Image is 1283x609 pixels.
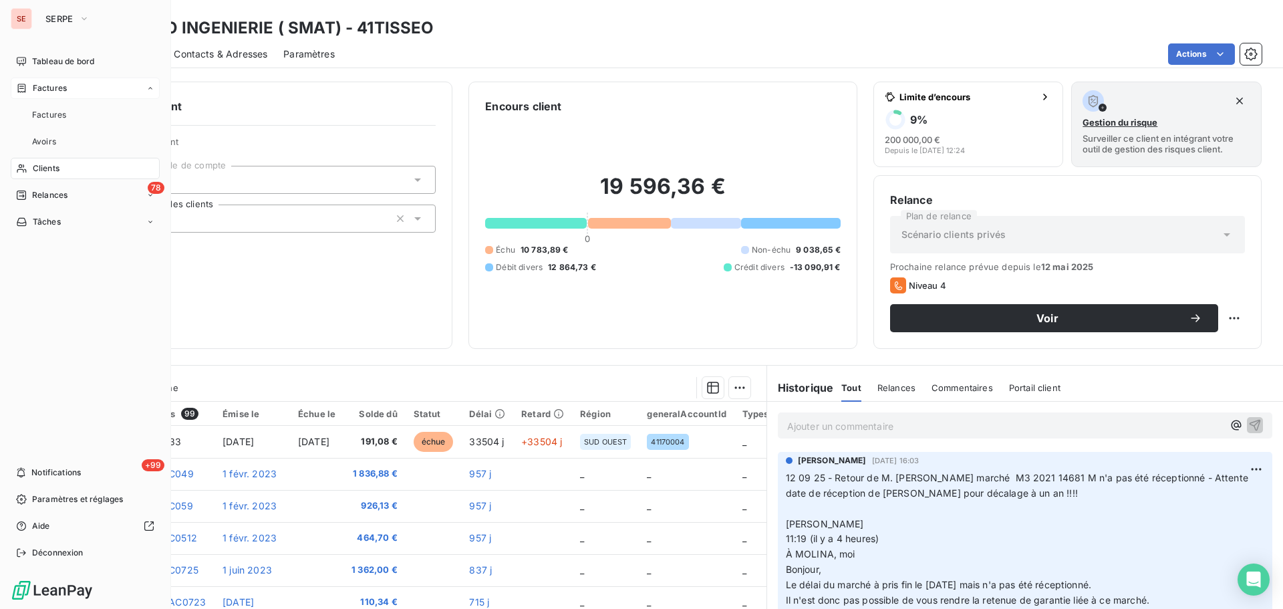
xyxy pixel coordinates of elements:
h6: Historique [767,380,834,396]
div: Open Intercom Messenger [1238,564,1270,596]
div: SE [11,8,32,29]
span: Échu [496,244,515,256]
h2: 19 596,36 € [485,173,840,213]
span: _ [580,532,584,543]
span: 99 [181,408,198,420]
span: _ [647,468,651,479]
button: Voir [890,304,1218,332]
span: [DATE] [223,596,254,608]
span: 1 févr. 2023 [223,500,277,511]
span: _ [742,468,746,479]
span: Non-échu [752,244,791,256]
span: [DATE] [298,436,329,447]
span: Relances [877,382,915,393]
span: Commentaires [932,382,993,393]
span: Propriétés Client [108,136,436,155]
div: Retard [521,408,564,419]
div: Échue le [298,408,335,419]
span: 33504 j [469,436,504,447]
h6: Encours client [485,98,561,114]
span: [DATE] 16:03 [872,457,919,465]
span: Niveau 4 [909,280,946,291]
span: Avoirs [32,136,56,148]
span: 11:19 (il y a 4 heures) [786,533,879,544]
span: [PERSON_NAME] [786,518,864,529]
span: _ [742,564,746,576]
span: 1 juin 2023 [223,564,272,576]
span: 41170004 [651,438,684,446]
span: Paramètres et réglages [32,493,123,505]
span: 10 783,89 € [521,244,569,256]
span: 1 836,88 € [351,467,398,481]
span: Gestion du risque [1083,117,1157,128]
div: generalAccountId [647,408,726,419]
span: Limite d’encours [899,92,1035,102]
span: [DATE] [223,436,254,447]
span: Aide [32,520,50,532]
span: 1 févr. 2023 [223,532,277,543]
span: 110,34 € [351,596,398,609]
span: 200 000,00 € [885,134,940,145]
span: Crédit divers [734,261,785,273]
span: 926,13 € [351,499,398,513]
div: Émise le [223,408,282,419]
div: Délai [469,408,505,419]
span: _ [742,596,746,608]
span: 715 j [469,596,489,608]
div: Types de contentieux [742,408,837,419]
span: 1 févr. 2023 [223,468,277,479]
span: Tableau de bord [32,55,94,68]
span: Factures [32,109,66,121]
h3: TISSEO INGENIERIE ( SMAT) - 41TISSEO [118,16,434,40]
span: [PERSON_NAME] [798,455,867,467]
span: 12 mai 2025 [1041,261,1094,272]
span: _ [742,532,746,543]
span: 12 09 25 - Retour de M. [PERSON_NAME] marché M3 2021 14681 M n'a pas été réceptionné - Attente da... [786,472,1251,499]
span: _ [742,500,746,511]
span: Voir [906,313,1189,324]
img: Logo LeanPay [11,580,94,601]
span: 12 864,73 € [548,261,596,273]
span: _ [580,596,584,608]
span: _ [647,596,651,608]
div: Statut [414,408,454,419]
span: Prochaine relance prévue depuis le [890,261,1245,272]
button: Actions [1168,43,1235,65]
span: 464,70 € [351,531,398,545]
span: Déconnexion [32,547,84,559]
span: Relances [32,189,67,201]
div: Région [580,408,631,419]
span: Bonjour, [786,564,821,575]
span: _ [647,564,651,576]
a: Aide [11,515,160,537]
span: Paramètres [283,47,335,61]
span: Notifications [31,467,81,479]
span: _ [580,500,584,511]
span: échue [414,432,454,452]
span: Contacts & Adresses [174,47,267,61]
span: Le délai du marché à pris fin le [DATE] mais n'a pas été réceptionné. [786,579,1091,590]
span: 9 038,65 € [796,244,841,256]
h6: Relance [890,192,1245,208]
span: 837 j [469,564,492,576]
span: SUD OUEST [584,438,627,446]
span: +33504 j [521,436,562,447]
span: _ [647,532,651,543]
span: Clients [33,162,59,174]
span: _ [647,500,651,511]
h6: 9 % [910,113,928,126]
span: Il n'est donc pas possible de vous rendre la retenue de garantie liée à ce marché. [786,594,1149,606]
span: 1 362,00 € [351,564,398,577]
span: Surveiller ce client en intégrant votre outil de gestion des risques client. [1083,133,1250,154]
span: Portail client [1009,382,1060,393]
h6: Informations client [81,98,436,114]
span: _ [580,564,584,576]
span: Factures [33,82,67,94]
span: 78 [148,182,164,194]
span: 0 [585,233,590,244]
span: Tâches [33,216,61,228]
span: Débit divers [496,261,543,273]
span: SERPE [45,13,74,24]
div: Solde dû [351,408,398,419]
span: 191,08 € [351,435,398,449]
